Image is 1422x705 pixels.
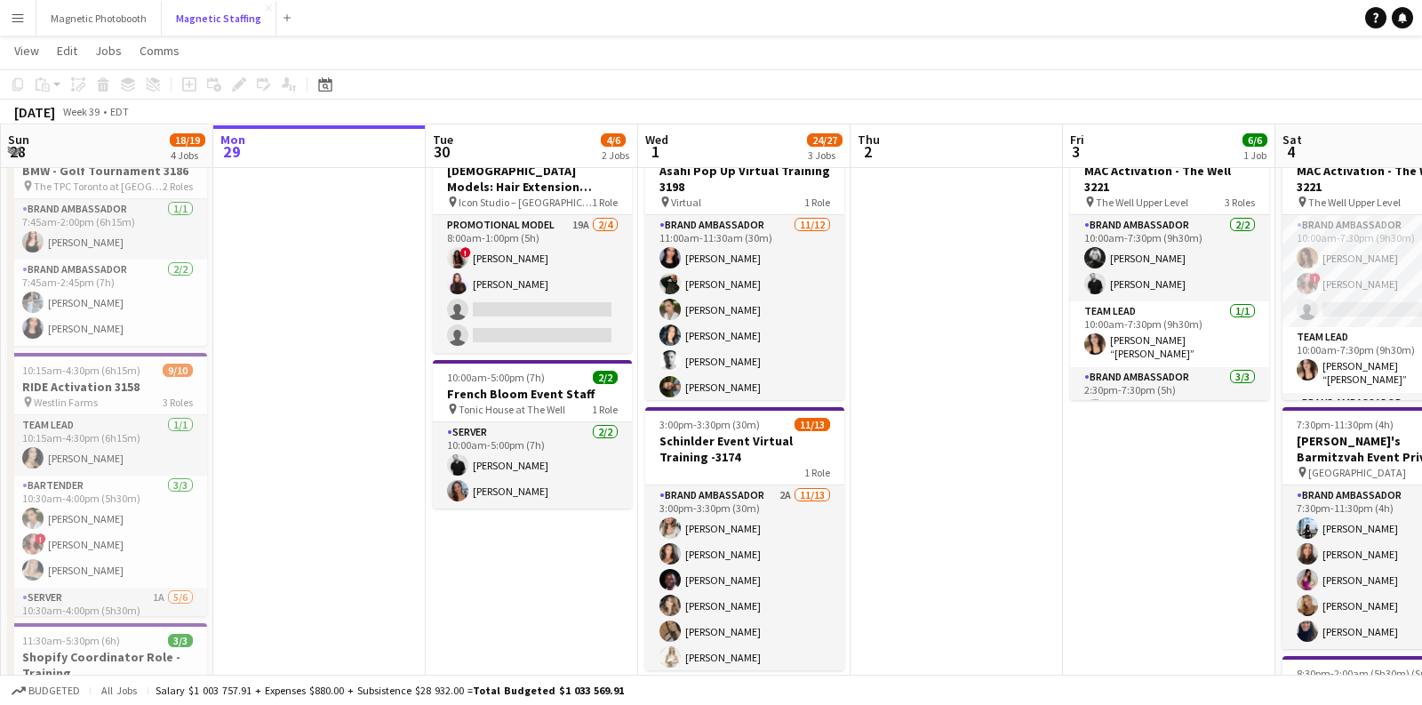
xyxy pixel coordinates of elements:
[140,43,180,59] span: Comms
[645,215,844,559] app-card-role: Brand Ambassador11/1211:00am-11:30am (30m)[PERSON_NAME][PERSON_NAME][PERSON_NAME][PERSON_NAME][PE...
[1297,418,1394,431] span: 7:30pm-11:30pm (4h)
[659,418,760,431] span: 3:00pm-3:30pm (30m)
[110,105,129,118] div: EDT
[171,148,204,162] div: 4 Jobs
[1070,163,1269,195] h3: MAC Activation - The Well 3221
[433,386,632,402] h3: French Bloom Event Staff
[162,1,276,36] button: Magnetic Staffing
[473,684,624,697] span: Total Budgeted $1 033 569.91
[95,43,122,59] span: Jobs
[1070,367,1269,479] app-card-role: Brand Ambassador3/32:30pm-7:30pm (5h)
[98,684,140,697] span: All jobs
[1070,132,1084,148] span: Fri
[22,634,120,647] span: 11:30am-5:30pm (6h)
[59,105,103,118] span: Week 39
[645,433,844,465] h3: Schinlder Event Virtual Training -3174
[1243,148,1266,162] div: 1 Job
[1225,196,1255,209] span: 3 Roles
[592,403,618,416] span: 1 Role
[459,196,592,209] span: Icon Studio – [GEOGRAPHIC_DATA]
[430,141,453,162] span: 30
[459,403,565,416] span: Tonic House at The Well
[433,137,632,353] app-job-card: 8:00am-1:00pm (5h)2/4[DEMOGRAPHIC_DATA] Models: Hair Extension Models | 3321 Icon Studio – [GEOGR...
[163,364,193,377] span: 9/10
[168,634,193,647] span: 3/3
[50,39,84,62] a: Edit
[88,39,129,62] a: Jobs
[14,43,39,59] span: View
[1096,196,1188,209] span: The Well Upper Level
[645,407,844,670] app-job-card: 3:00pm-3:30pm (30m)11/13Schinlder Event Virtual Training -31741 RoleBrand Ambassador2A11/133:00pm...
[433,215,632,353] app-card-role: Promotional Model19A2/48:00am-1:00pm (5h)![PERSON_NAME][PERSON_NAME]
[795,418,830,431] span: 11/13
[804,466,830,479] span: 1 Role
[1308,466,1406,479] span: [GEOGRAPHIC_DATA]
[28,685,80,697] span: Budgeted
[34,180,163,193] span: The TPC Toronto at [GEOGRAPHIC_DATA]
[593,371,618,384] span: 2/2
[1282,132,1302,148] span: Sat
[1067,141,1084,162] span: 3
[22,364,140,377] span: 10:15am-4:30pm (6h15m)
[1070,137,1269,400] app-job-card: 10:00am-7:30pm (9h30m)6/6MAC Activation - The Well 3221 The Well Upper Level3 RolesBrand Ambassad...
[433,132,453,148] span: Tue
[8,137,207,346] app-job-card: 7:45am-2:45pm (7h)3/3BMW - Golf Tournament 3186 The TPC Toronto at [GEOGRAPHIC_DATA]2 RolesBrand ...
[1242,133,1267,147] span: 6/6
[645,137,844,400] app-job-card: 11:00am-11:30am (30m)11/12Asahi Pop Up Virtual Training 3198 Virtual1 RoleBrand Ambassador11/1211...
[433,422,632,509] app-card-role: Server2/210:00am-5:00pm (7h)[PERSON_NAME][PERSON_NAME]
[1280,141,1302,162] span: 4
[804,196,830,209] span: 1 Role
[855,141,880,162] span: 2
[5,141,29,162] span: 28
[8,260,207,346] app-card-role: Brand Ambassador2/27:45am-2:45pm (7h)[PERSON_NAME][PERSON_NAME]
[8,649,207,681] h3: Shopify Coordinator Role - Training
[447,371,545,384] span: 10:00am-5:00pm (7h)
[433,360,632,509] app-job-card: 10:00am-5:00pm (7h)2/2French Bloom Event Staff Tonic House at The Well1 RoleServer2/210:00am-5:00...
[36,533,46,544] span: !
[14,103,55,121] div: [DATE]
[132,39,187,62] a: Comms
[602,148,629,162] div: 2 Jobs
[8,199,207,260] app-card-role: Brand Ambassador1/17:45am-2:00pm (6h15m)[PERSON_NAME]
[645,163,844,195] h3: Asahi Pop Up Virtual Training 3198
[1308,196,1401,209] span: The Well Upper Level
[1310,273,1321,284] span: !
[8,379,207,395] h3: RIDE Activation 3158
[36,1,162,36] button: Magnetic Photobooth
[601,133,626,147] span: 4/6
[170,133,205,147] span: 18/19
[592,196,618,209] span: 1 Role
[7,39,46,62] a: View
[34,396,98,409] span: Westlin Farms
[1070,215,1269,301] app-card-role: Brand Ambassador2/210:00am-7:30pm (9h30m)[PERSON_NAME][PERSON_NAME]
[220,132,245,148] span: Mon
[156,684,624,697] div: Salary $1 003 757.91 + Expenses $880.00 + Subsistence $28 932.00 =
[645,132,668,148] span: Wed
[1070,301,1269,367] app-card-role: Team Lead1/110:00am-7:30pm (9h30m)[PERSON_NAME] “[PERSON_NAME]” [PERSON_NAME]
[807,133,843,147] span: 24/27
[8,132,29,148] span: Sun
[9,681,83,701] button: Budgeted
[433,163,632,195] h3: [DEMOGRAPHIC_DATA] Models: Hair Extension Models | 3321
[8,353,207,616] app-job-card: 10:15am-4:30pm (6h15m)9/10RIDE Activation 3158 Westlin Farms3 RolesTeam Lead1/110:15am-4:30pm (6h...
[8,415,207,476] app-card-role: Team Lead1/110:15am-4:30pm (6h15m)[PERSON_NAME]
[671,196,701,209] span: Virtual
[460,247,471,258] span: !
[163,396,193,409] span: 3 Roles
[57,43,77,59] span: Edit
[218,141,245,162] span: 29
[643,141,668,162] span: 1
[8,163,207,179] h3: BMW - Golf Tournament 3186
[808,148,842,162] div: 3 Jobs
[858,132,880,148] span: Thu
[163,180,193,193] span: 2 Roles
[8,476,207,588] app-card-role: Bartender3/310:30am-4:00pm (5h30m)[PERSON_NAME]![PERSON_NAME][PERSON_NAME]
